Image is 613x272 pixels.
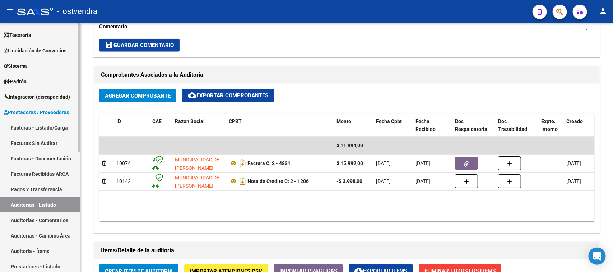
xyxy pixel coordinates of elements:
button: Agregar Comprobante [99,89,176,102]
span: [DATE] [566,160,581,166]
datatable-header-cell: Razon Social [172,114,226,137]
div: Open Intercom Messenger [589,248,606,265]
i: Descargar documento [238,158,247,169]
h1: Comprobantes Asociados a la Auditoría [101,69,593,81]
strong: -$ 3.998,00 [336,178,362,184]
h1: Items/Detalle de la auditoría [101,245,593,256]
strong: Nota de Crédito C: 2 - 1206 [247,178,309,184]
datatable-header-cell: CAE [149,114,172,137]
span: $ 11.994,00 [336,142,363,148]
strong: $ 15.992,00 [336,160,363,166]
span: Tesorería [4,31,31,39]
span: CAE [152,118,162,124]
span: Monto [336,118,351,124]
span: Integración (discapacidad) [4,93,70,101]
mat-icon: cloud_download [188,91,196,99]
span: 10074 [116,160,131,166]
datatable-header-cell: Fecha Recibido [413,114,452,137]
datatable-header-cell: Fecha Cpbt [373,114,413,137]
span: [DATE] [376,178,391,184]
span: Razon Social [175,118,205,124]
mat-icon: save [105,41,113,49]
span: Prestadores / Proveedores [4,108,69,116]
span: CPBT [229,118,242,124]
mat-icon: person [599,7,607,15]
button: Exportar Comprobantes [182,89,274,102]
span: [DATE] [376,160,391,166]
span: Agregar Comprobante [105,93,171,99]
span: - ostvendra [57,4,97,19]
span: [DATE] [415,160,430,166]
datatable-header-cell: Monto [334,114,373,137]
datatable-header-cell: Doc Respaldatoria [452,114,495,137]
span: MUNICIPALIDAD DE [PERSON_NAME] [175,175,219,189]
datatable-header-cell: Doc Trazabilidad [495,114,538,137]
span: Sistema [4,62,27,70]
span: ID [116,118,121,124]
datatable-header-cell: Expte. Interno [538,114,563,137]
span: Expte. Interno [541,118,558,132]
span: [DATE] [415,178,430,184]
i: Descargar documento [238,175,247,187]
span: Fecha Cpbt [376,118,402,124]
p: Comentario [99,23,248,31]
span: Doc Respaldatoria [455,118,487,132]
span: MUNICIPALIDAD DE [PERSON_NAME] [175,157,219,171]
span: [DATE] [566,178,581,184]
mat-icon: menu [6,7,14,15]
strong: Factura C: 2 - 4831 [247,160,291,166]
span: Exportar Comprobantes [188,92,268,99]
span: Guardar Comentario [105,42,174,48]
span: Padrón [4,78,27,85]
button: Guardar Comentario [99,39,180,52]
datatable-header-cell: CPBT [226,114,334,137]
span: Creado [566,118,583,124]
datatable-header-cell: ID [113,114,149,137]
span: 10142 [116,178,131,184]
span: Doc Trazabilidad [498,118,527,132]
span: Liquidación de Convenios [4,47,66,55]
span: Fecha Recibido [415,118,436,132]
